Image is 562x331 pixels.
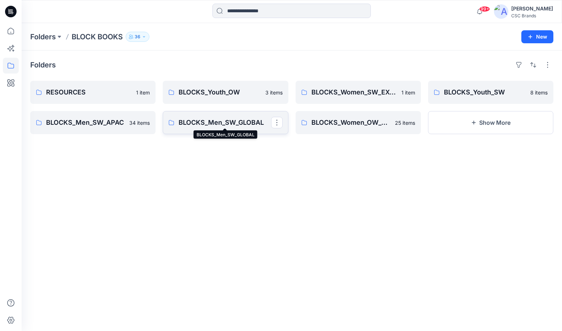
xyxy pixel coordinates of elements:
[530,89,548,96] p: 8 items
[46,87,132,97] p: RESOURCES
[511,4,553,13] div: [PERSON_NAME]
[72,32,123,42] p: BLOCK BOOKS
[163,111,288,134] a: BLOCKS_Men_SW_GLOBAL
[311,118,391,128] p: BLOCKS_Women_OW_APAC
[511,13,553,18] div: CSC Brands
[179,87,261,97] p: BLOCKS_Youth_OW
[129,119,150,127] p: 34 items
[136,89,150,96] p: 1 item
[428,81,553,104] a: BLOCKS_Youth_SW8 items
[30,81,156,104] a: RESOURCES1 item
[265,89,283,96] p: 3 items
[296,81,421,104] a: BLOCKS_Women_SW_EXTENDED1 item
[30,61,56,69] h4: Folders
[126,32,149,42] button: 36
[296,111,421,134] a: BLOCKS_Women_OW_APAC25 items
[494,4,508,19] img: avatar
[401,89,415,96] p: 1 item
[30,32,56,42] a: Folders
[179,118,271,128] p: BLOCKS_Men_SW_GLOBAL
[135,33,140,41] p: 36
[395,119,415,127] p: 25 items
[428,111,553,134] button: Show More
[46,118,125,128] p: BLOCKS_Men_SW_APAC
[30,111,156,134] a: BLOCKS_Men_SW_APAC34 items
[163,81,288,104] a: BLOCKS_Youth_OW3 items
[479,6,490,12] span: 99+
[311,87,397,97] p: BLOCKS_Women_SW_EXTENDED
[521,30,553,43] button: New
[444,87,526,97] p: BLOCKS_Youth_SW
